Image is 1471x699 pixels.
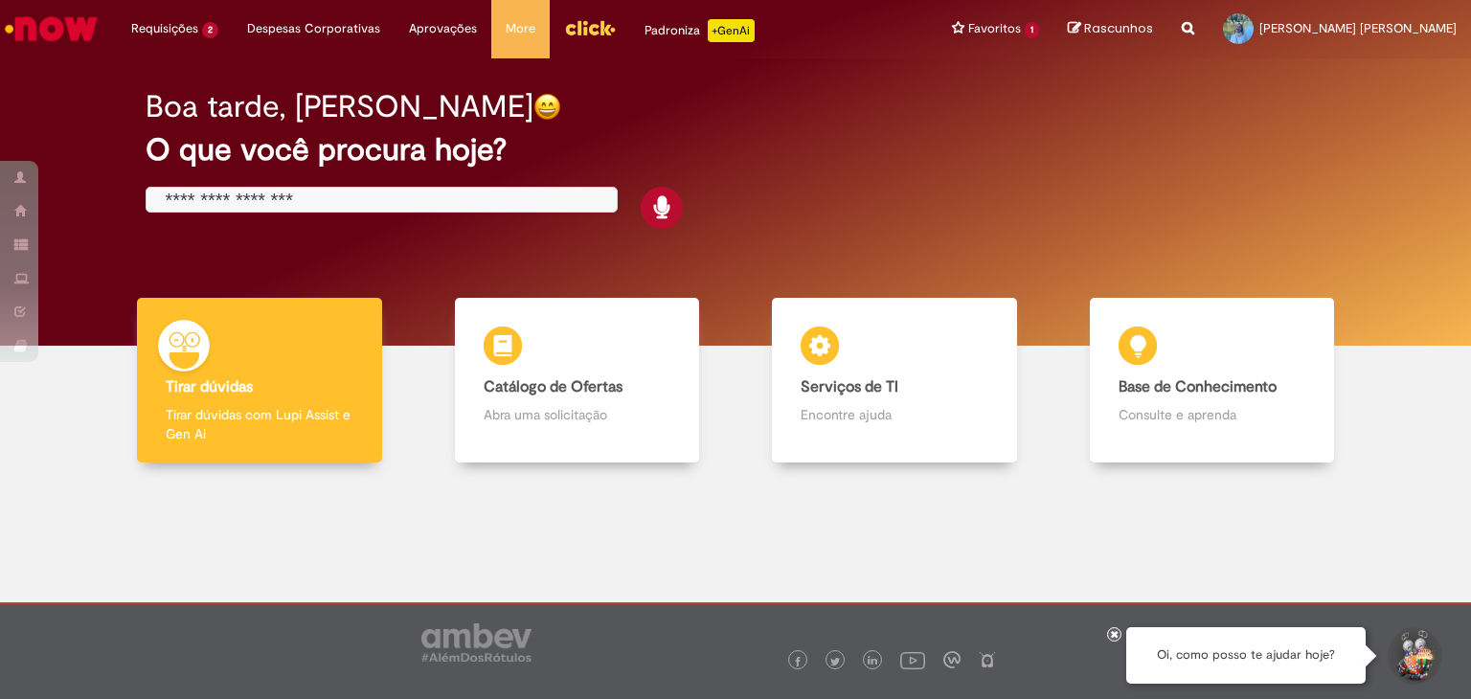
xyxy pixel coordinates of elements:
p: Tirar dúvidas com Lupi Assist e Gen Ai [166,405,353,443]
h2: Boa tarde, [PERSON_NAME] [146,90,533,124]
h2: O que você procura hoje? [146,133,1326,167]
span: More [506,19,535,38]
div: Oi, como posso te ajudar hoje? [1126,627,1366,684]
a: Serviços de TI Encontre ajuda [735,298,1053,463]
b: Tirar dúvidas [166,377,253,396]
p: Encontre ajuda [801,405,988,424]
img: logo_footer_linkedin.png [868,656,877,667]
p: Consulte e aprenda [1119,405,1306,424]
button: Iniciar Conversa de Suporte [1385,627,1442,685]
a: Catálogo de Ofertas Abra uma solicitação [419,298,736,463]
a: Base de Conhecimento Consulte e aprenda [1053,298,1371,463]
img: happy-face.png [533,93,561,121]
b: Serviços de TI [801,377,898,396]
a: Tirar dúvidas Tirar dúvidas com Lupi Assist e Gen Ai [101,298,419,463]
span: Despesas Corporativas [247,19,380,38]
img: logo_footer_ambev_rotulo_gray.png [421,623,532,662]
img: click_logo_yellow_360x200.png [564,13,616,42]
b: Catálogo de Ofertas [484,377,622,396]
span: 2 [202,22,218,38]
span: 1 [1025,22,1039,38]
img: logo_footer_workplace.png [943,651,961,668]
span: Rascunhos [1084,19,1153,37]
p: Abra uma solicitação [484,405,671,424]
img: logo_footer_youtube.png [900,647,925,672]
a: Rascunhos [1068,20,1153,38]
span: Requisições [131,19,198,38]
p: +GenAi [708,19,755,42]
b: Base de Conhecimento [1119,377,1277,396]
span: Favoritos [968,19,1021,38]
span: Aprovações [409,19,477,38]
img: logo_footer_facebook.png [793,657,803,666]
img: logo_footer_twitter.png [830,657,840,666]
img: logo_footer_naosei.png [979,651,996,668]
img: ServiceNow [2,10,101,48]
div: Padroniza [645,19,755,42]
span: [PERSON_NAME] [PERSON_NAME] [1259,20,1457,36]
